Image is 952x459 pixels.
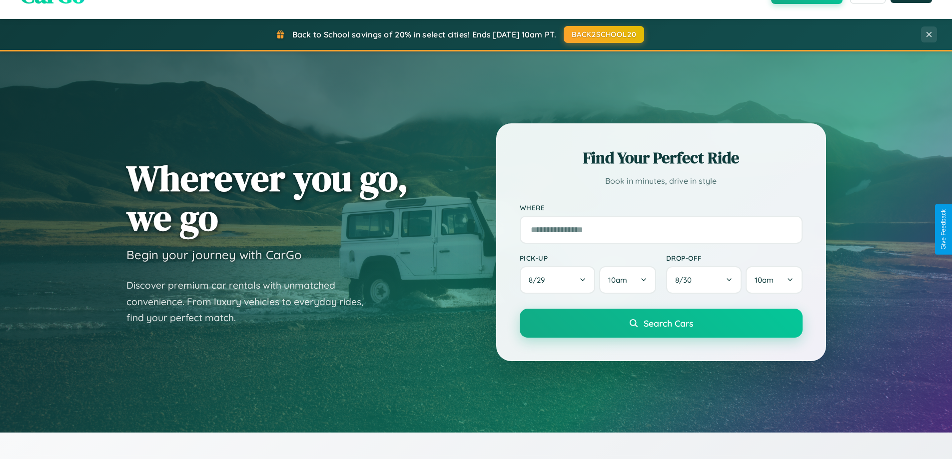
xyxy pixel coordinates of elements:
button: 10am [746,266,802,294]
span: 10am [608,275,627,285]
button: BACK2SCHOOL20 [564,26,644,43]
p: Discover premium car rentals with unmatched convenience. From luxury vehicles to everyday rides, ... [126,277,376,326]
span: 10am [755,275,774,285]
div: Give Feedback [940,209,947,250]
span: 8 / 29 [529,275,550,285]
span: Search Cars [644,318,693,329]
span: Back to School savings of 20% in select cities! Ends [DATE] 10am PT. [292,29,556,39]
button: Search Cars [520,309,803,338]
span: 8 / 30 [675,275,697,285]
p: Book in minutes, drive in style [520,174,803,188]
h3: Begin your journey with CarGo [126,247,302,262]
button: 8/30 [666,266,742,294]
label: Drop-off [666,254,803,262]
h1: Wherever you go, we go [126,158,408,237]
h2: Find Your Perfect Ride [520,147,803,169]
button: 10am [599,266,656,294]
label: Pick-up [520,254,656,262]
label: Where [520,203,803,212]
button: 8/29 [520,266,596,294]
